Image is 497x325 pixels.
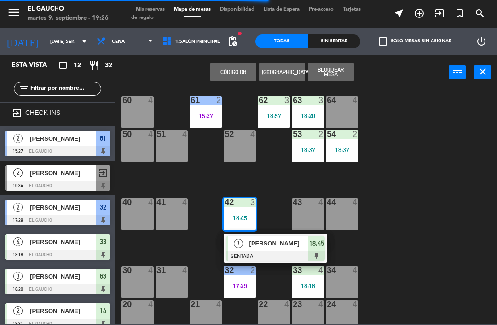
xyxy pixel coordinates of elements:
[318,198,324,206] div: 4
[318,96,324,104] div: 3
[148,130,154,138] div: 4
[30,272,96,281] span: [PERSON_NAME]
[100,236,106,247] span: 33
[353,96,358,104] div: 4
[227,36,238,47] span: pending_actions
[30,306,96,316] span: [PERSON_NAME]
[25,109,60,116] label: CHECK INS
[452,66,463,77] i: power_input
[318,130,324,138] div: 2
[100,271,106,282] span: 63
[284,96,290,104] div: 3
[13,306,23,315] span: 2
[474,8,485,19] i: search
[353,198,358,206] div: 4
[477,66,488,77] i: close
[13,272,23,281] span: 3
[215,7,259,12] span: Disponibilidad
[234,239,243,248] span: 3
[29,84,101,94] input: Filtrar por nombre...
[182,266,188,274] div: 4
[122,96,123,104] div: 60
[13,237,23,246] span: 4
[30,168,96,178] span: [PERSON_NAME]
[353,130,358,138] div: 2
[470,6,490,21] span: BUSCAR
[18,83,29,94] i: filter_list
[379,37,451,46] label: Solo mesas sin asignar
[7,6,21,19] i: menu
[250,130,256,138] div: 4
[318,266,324,274] div: 4
[98,167,109,178] span: exit_to_app
[258,113,290,119] div: 18:57
[224,283,256,289] div: 17:29
[210,63,256,81] button: Código qr
[308,63,354,81] button: Bloquear Mesa
[112,39,125,44] span: Cena
[284,300,290,308] div: 4
[13,203,23,212] span: 2
[449,65,466,79] button: power_input
[353,266,358,274] div: 4
[79,36,90,47] i: arrow_drop_down
[148,198,154,206] div: 4
[182,198,188,206] div: 4
[105,60,112,71] span: 32
[100,133,106,144] span: 61
[100,305,106,316] span: 14
[148,300,154,308] div: 4
[237,31,243,36] span: fiber_manual_record
[476,36,487,47] i: power_settings_new
[13,134,23,143] span: 2
[169,7,215,12] span: Mapa de mesas
[122,130,123,138] div: 50
[7,6,21,23] button: menu
[255,34,308,48] div: Todas
[304,7,338,12] span: Pre-acceso
[175,39,220,44] span: 1.Salón Principal
[122,300,123,308] div: 20
[292,283,324,289] div: 18:18
[429,6,450,21] span: WALK IN
[74,60,81,71] span: 12
[13,168,23,177] span: 2
[216,96,222,104] div: 2
[156,266,157,274] div: 31
[414,8,425,19] i: add_circle_outline
[326,147,358,153] div: 18:37
[393,8,405,19] i: near_me
[28,14,109,23] div: martes 9. septiembre - 19:26
[5,60,66,71] div: Esta vista
[148,96,154,104] div: 4
[454,8,465,19] i: turned_in_not
[131,7,169,12] span: Mis reservas
[122,198,123,206] div: 40
[250,266,256,274] div: 2
[250,198,256,206] div: 3
[353,300,358,308] div: 4
[182,130,188,138] div: 4
[148,266,154,274] div: 4
[30,134,96,143] span: [PERSON_NAME]
[450,6,470,21] span: Reserva especial
[156,198,157,206] div: 41
[474,65,491,79] button: close
[434,8,445,19] i: exit_to_app
[308,34,360,48] div: Sin sentar
[89,60,100,71] i: restaurant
